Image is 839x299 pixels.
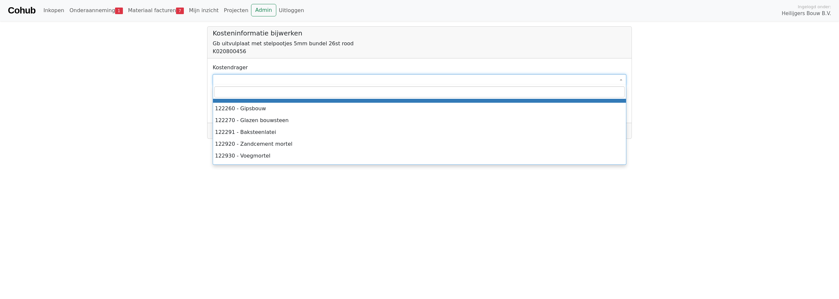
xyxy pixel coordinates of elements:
[126,4,186,17] a: Materiaal facturen7
[213,138,626,150] li: 122920 - Zandcement mortel
[186,4,222,17] a: Mijn inzicht
[213,162,626,174] li: 122990 - Mortel grondstof
[67,4,126,17] a: Onderaanneming1
[221,4,251,17] a: Projecten
[213,29,626,37] h5: Kosteninformatie bijwerken
[41,4,67,17] a: Inkopen
[213,48,626,55] div: K020800456
[782,10,831,17] span: Heilijgers Bouw B.V.
[798,4,831,10] span: Ingelogd onder:
[213,115,626,126] li: 122270 - Glazen bouwsteen
[251,4,276,16] a: Admin
[8,3,35,18] a: Cohub
[213,40,626,48] div: Gb uitvulplaat met stelpootjes 5mm bundel 26st rood
[176,8,184,14] span: 7
[213,150,626,162] li: 122930 - Voegmortel
[213,126,626,138] li: 122291 - Baksteenlatei
[213,64,248,72] label: Kostendrager
[213,103,626,115] li: 122260 - Gipsbouw
[115,8,123,14] span: 1
[276,4,307,17] a: Uitloggen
